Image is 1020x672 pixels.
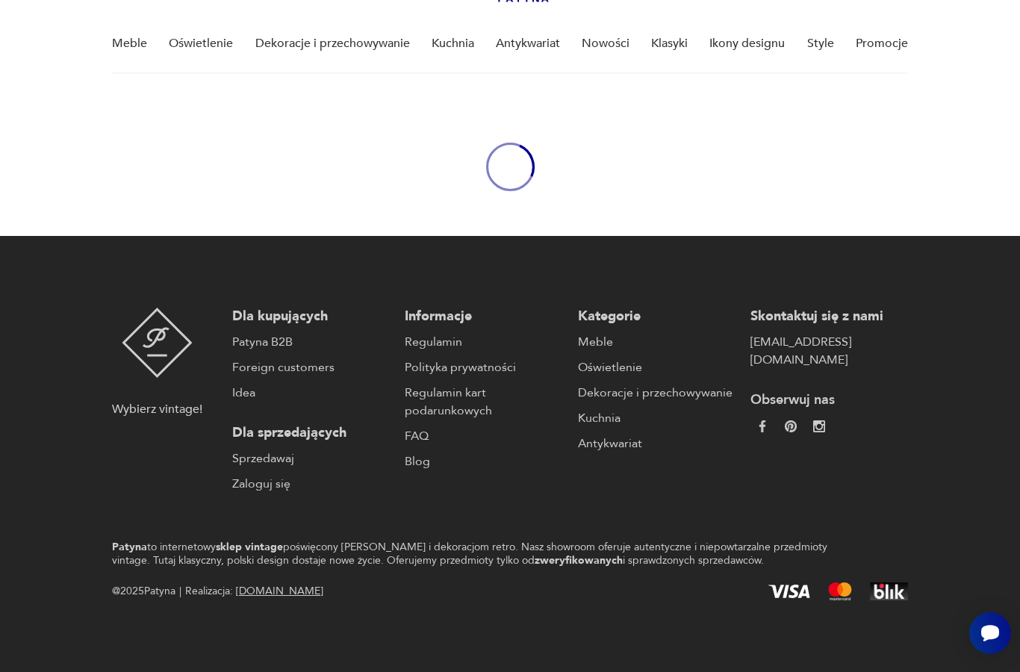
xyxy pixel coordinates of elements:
a: Sprzedawaj [232,449,390,467]
a: Promocje [856,15,908,72]
img: da9060093f698e4c3cedc1453eec5031.webp [756,420,768,432]
a: Kuchnia [578,409,736,427]
img: Patyna - sklep z meblami i dekoracjami vintage [122,308,193,378]
a: [EMAIL_ADDRESS][DOMAIN_NAME] [750,333,908,369]
a: Antykwariat [496,15,560,72]
a: Patyna B2B [232,333,390,351]
p: Kategorie [578,308,736,326]
p: Skontaktuj się z nami [750,308,908,326]
a: [DOMAIN_NAME] [236,584,323,598]
a: Regulamin kart podarunkowych [405,384,562,420]
p: Informacje [405,308,562,326]
img: BLIK [870,582,908,600]
a: Style [807,15,834,72]
a: Oświetlenie [169,15,233,72]
a: Nowości [582,15,629,72]
p: Obserwuj nas [750,391,908,409]
span: Realizacja: [185,582,323,600]
img: Visa [768,585,810,598]
a: Klasyki [651,15,688,72]
a: Meble [578,333,736,351]
img: c2fd9cf7f39615d9d6839a72ae8e59e5.webp [813,420,825,432]
p: Dla kupujących [232,308,390,326]
p: Dla sprzedających [232,424,390,442]
a: Oświetlenie [578,358,736,376]
a: Blog [405,452,562,470]
p: to internetowy poświęcony [PERSON_NAME] i dekoracjom retro. Nasz showroom oferuje autentyczne i n... [112,541,856,567]
a: Foreign customers [232,358,390,376]
a: FAQ [405,427,562,445]
a: Idea [232,384,390,402]
strong: sklep vintage [216,540,283,554]
a: Regulamin [405,333,562,351]
a: Antykwariat [578,435,736,452]
a: Kuchnia [432,15,474,72]
img: Mastercard [828,582,852,600]
a: Dekoracje i przechowywanie [255,15,410,72]
strong: Patyna [112,540,147,554]
span: @ 2025 Patyna [112,582,175,600]
img: 37d27d81a828e637adc9f9cb2e3d3a8a.webp [785,420,797,432]
p: Wybierz vintage! [112,400,202,418]
a: Ikony designu [709,15,785,72]
a: Dekoracje i przechowywanie [578,384,736,402]
a: Polityka prywatności [405,358,562,376]
strong: zweryfikowanych [535,553,623,567]
a: Meble [112,15,147,72]
iframe: Smartsupp widget button [969,612,1011,654]
a: Zaloguj się [232,475,390,493]
div: | [179,582,181,600]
